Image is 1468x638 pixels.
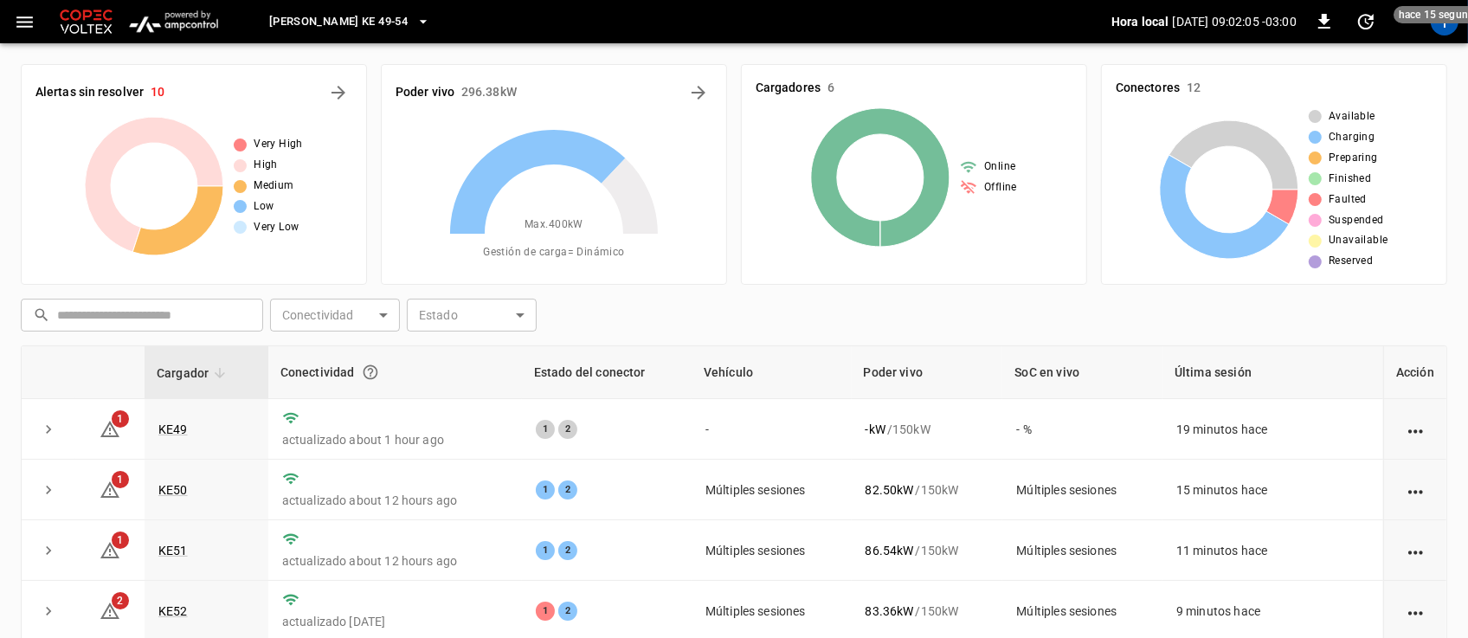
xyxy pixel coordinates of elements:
div: / 150 kW [866,421,989,438]
span: Finished [1329,171,1371,188]
div: 2 [558,602,577,621]
div: 2 [558,541,577,560]
div: 1 [536,420,555,439]
h6: Conectores [1116,79,1180,98]
span: Reserved [1329,253,1373,270]
span: Very High [254,136,303,153]
th: Vehículo [692,346,852,399]
button: [PERSON_NAME] KE 49-54 [262,5,437,39]
p: actualizado about 12 hours ago [282,492,508,509]
span: Gestión de carga = Dinámico [483,244,624,261]
a: KE49 [158,422,188,436]
p: actualizado about 1 hour ago [282,431,508,448]
span: Medium [254,177,293,195]
a: KE51 [158,544,188,557]
div: action cell options [1405,481,1426,499]
a: 2 [100,603,120,617]
span: Available [1329,108,1375,126]
a: 1 [100,481,120,495]
td: Múltiples sesiones [1002,520,1162,581]
p: - kW [866,421,885,438]
button: set refresh interval [1352,8,1380,35]
p: 86.54 kW [866,542,914,559]
h6: Cargadores [756,79,821,98]
th: SoC en vivo [1002,346,1162,399]
div: action cell options [1405,542,1426,559]
div: 1 [536,480,555,499]
th: Acción [1383,346,1446,399]
h6: 296.38 kW [461,83,517,102]
span: Suspended [1329,212,1384,229]
div: 2 [558,480,577,499]
td: Múltiples sesiones [1002,460,1162,520]
div: / 150 kW [866,481,989,499]
td: 19 minutos hace [1162,399,1383,460]
p: [DATE] 09:02:05 -03:00 [1173,13,1297,30]
span: High [254,157,278,174]
th: Estado del conector [522,346,692,399]
div: 2 [558,420,577,439]
div: 1 [536,541,555,560]
span: 1 [112,471,129,488]
button: All Alerts [325,79,352,106]
th: Última sesión [1162,346,1383,399]
a: KE50 [158,483,188,497]
td: 11 minutos hace [1162,520,1383,581]
span: 2 [112,592,129,609]
span: Low [254,198,274,216]
div: / 150 kW [866,542,989,559]
span: 1 [112,410,129,428]
h6: 6 [827,79,834,98]
button: expand row [35,477,61,503]
span: [PERSON_NAME] KE 49-54 [269,12,408,32]
p: 82.50 kW [866,481,914,499]
span: Cargador [157,363,231,383]
button: expand row [35,416,61,442]
div: / 150 kW [866,603,989,620]
th: Poder vivo [852,346,1003,399]
a: KE52 [158,604,188,618]
a: 1 [100,421,120,435]
button: Energy Overview [685,79,712,106]
span: Offline [984,179,1017,197]
p: 83.36 kW [866,603,914,620]
td: 15 minutos hace [1162,460,1383,520]
h6: Alertas sin resolver [35,83,144,102]
span: Unavailable [1329,232,1388,249]
span: Preparing [1329,150,1378,167]
span: 1 [112,532,129,549]
h6: 12 [1187,79,1201,98]
span: Max. 400 kW [525,216,583,234]
td: Múltiples sesiones [692,520,852,581]
span: Faulted [1329,191,1367,209]
img: ampcontrol.io logo [123,5,224,38]
div: action cell options [1405,603,1426,620]
p: Hora local [1111,13,1169,30]
span: Charging [1329,129,1375,146]
button: expand row [35,598,61,624]
div: Conectividad [280,357,510,388]
div: action cell options [1405,421,1426,438]
td: - % [1002,399,1162,460]
p: actualizado [DATE] [282,613,508,630]
h6: 10 [151,83,164,102]
a: 1 [100,543,120,557]
p: actualizado about 12 hours ago [282,552,508,570]
div: 1 [536,602,555,621]
td: - [692,399,852,460]
span: Very Low [254,219,299,236]
span: Online [984,158,1015,176]
h6: Poder vivo [396,83,454,102]
button: expand row [35,538,61,564]
button: Conexión entre el cargador y nuestro software. [355,357,386,388]
img: Customer Logo [56,5,116,38]
td: Múltiples sesiones [692,460,852,520]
